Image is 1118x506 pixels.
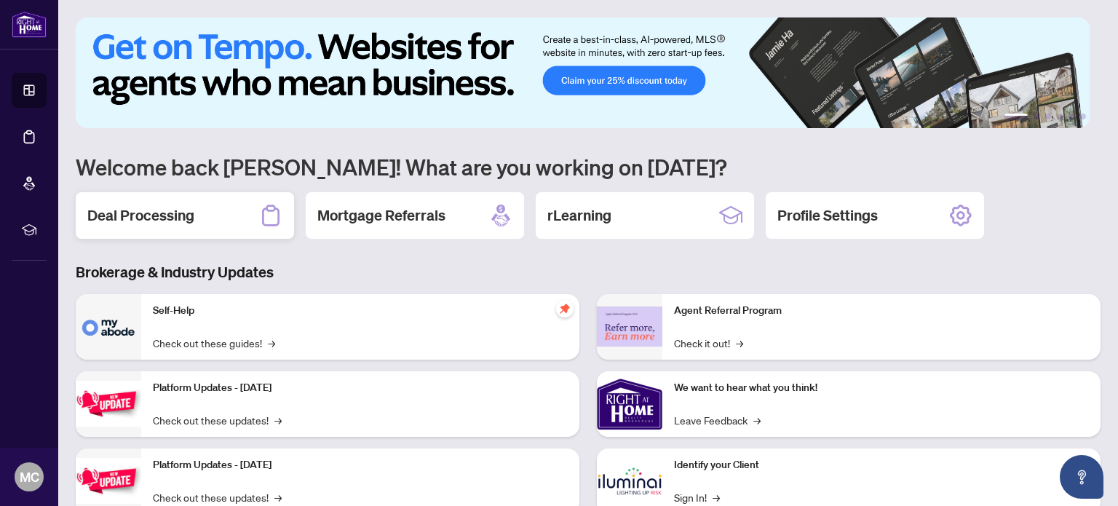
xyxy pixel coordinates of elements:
button: 5 [1069,114,1074,119]
img: logo [12,11,47,38]
p: Agent Referral Program [674,303,1089,319]
button: 1 [1004,114,1028,119]
h1: Welcome back [PERSON_NAME]! What are you working on [DATE]? [76,153,1101,181]
a: Check out these guides!→ [153,335,275,351]
p: Platform Updates - [DATE] [153,380,568,396]
span: → [736,335,743,351]
button: 6 [1080,114,1086,119]
h2: Profile Settings [777,205,878,226]
button: 4 [1057,114,1063,119]
img: Self-Help [76,294,141,360]
h2: rLearning [547,205,611,226]
p: Identify your Client [674,457,1089,473]
p: We want to hear what you think! [674,380,1089,396]
a: Leave Feedback→ [674,412,761,428]
span: MC [20,467,39,487]
img: Slide 0 [76,17,1090,128]
h2: Deal Processing [87,205,194,226]
img: Agent Referral Program [597,307,662,347]
button: Open asap [1060,455,1103,499]
img: Platform Updates - July 8, 2025 [76,458,141,504]
a: Check out these updates!→ [153,489,282,505]
button: 2 [1034,114,1039,119]
span: → [753,412,761,428]
a: Check it out!→ [674,335,743,351]
span: → [274,412,282,428]
span: → [268,335,275,351]
p: Platform Updates - [DATE] [153,457,568,473]
span: pushpin [556,300,574,317]
img: We want to hear what you think! [597,371,662,437]
span: → [713,489,720,505]
a: Check out these updates!→ [153,412,282,428]
button: 3 [1045,114,1051,119]
h2: Mortgage Referrals [317,205,445,226]
p: Self-Help [153,303,568,319]
a: Sign In!→ [674,489,720,505]
img: Platform Updates - July 21, 2025 [76,381,141,427]
span: → [274,489,282,505]
h3: Brokerage & Industry Updates [76,262,1101,282]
